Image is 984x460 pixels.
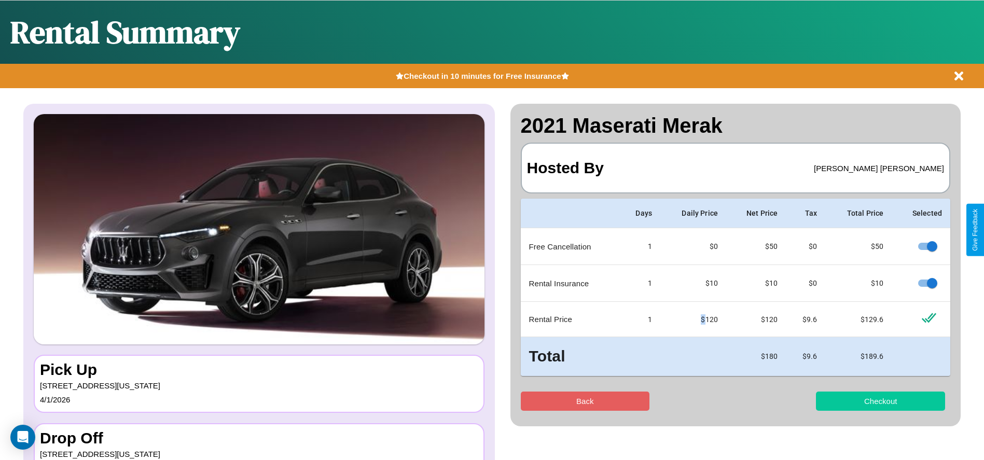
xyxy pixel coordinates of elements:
[529,240,611,254] p: Free Cancellation
[529,312,611,326] p: Rental Price
[726,199,786,228] th: Net Price
[527,149,604,187] h3: Hosted By
[40,361,478,379] h3: Pick Up
[529,345,611,368] h3: Total
[521,392,650,411] button: Back
[619,228,660,265] td: 1
[529,276,611,290] p: Rental Insurance
[521,199,951,376] table: simple table
[825,228,892,265] td: $ 50
[825,302,892,337] td: $ 129.6
[40,429,478,447] h3: Drop Off
[10,425,35,450] div: Open Intercom Messenger
[619,302,660,337] td: 1
[726,302,786,337] td: $ 120
[825,337,892,376] td: $ 189.6
[825,199,892,228] th: Total Price
[816,392,945,411] button: Checkout
[892,199,951,228] th: Selected
[726,337,786,376] td: $ 180
[404,72,561,80] b: Checkout in 10 minutes for Free Insurance
[660,228,726,265] td: $0
[660,265,726,302] td: $10
[726,265,786,302] td: $ 10
[786,265,826,302] td: $0
[786,199,826,228] th: Tax
[619,199,660,228] th: Days
[786,302,826,337] td: $ 9.6
[40,393,478,407] p: 4 / 1 / 2026
[10,11,240,53] h1: Rental Summary
[40,379,478,393] p: [STREET_ADDRESS][US_STATE]
[786,337,826,376] td: $ 9.6
[619,265,660,302] td: 1
[726,228,786,265] td: $ 50
[521,114,951,137] h2: 2021 Maserati Merak
[825,265,892,302] td: $ 10
[814,161,944,175] p: [PERSON_NAME] [PERSON_NAME]
[660,302,726,337] td: $ 120
[972,209,979,251] div: Give Feedback
[786,228,826,265] td: $0
[660,199,726,228] th: Daily Price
